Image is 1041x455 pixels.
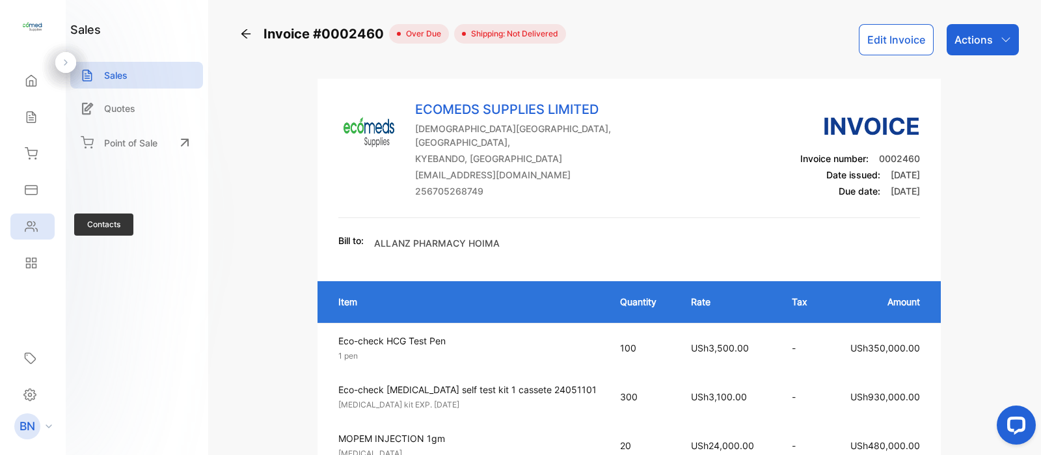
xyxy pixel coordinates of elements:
p: - [792,439,813,452]
a: Point of Sale [70,128,203,157]
span: Invoice #0002460 [264,24,389,44]
p: Rate [691,295,766,309]
span: [DATE] [891,169,920,180]
a: Quotes [70,95,203,122]
p: ECOMEDS SUPPLIES LIMITED [415,100,665,119]
img: logo [23,17,42,36]
span: USh24,000.00 [691,440,754,451]
p: 100 [620,341,665,355]
p: [EMAIL_ADDRESS][DOMAIN_NAME] [415,168,665,182]
p: 20 [620,439,665,452]
p: BN [20,418,35,435]
span: Shipping: Not Delivered [466,28,558,40]
p: KYEBANDO, [GEOGRAPHIC_DATA] [415,152,665,165]
p: [MEDICAL_DATA] kit EXP. [DATE] [338,399,597,411]
p: [DEMOGRAPHIC_DATA][GEOGRAPHIC_DATA], [GEOGRAPHIC_DATA], [415,122,665,149]
p: Eco-check [MEDICAL_DATA] self test kit 1 cassete 24051101 [338,383,597,396]
p: Eco-check HCG Test Pen [338,334,597,348]
h3: Invoice [800,109,920,144]
a: Sales [70,62,203,89]
p: Actions [954,32,993,48]
p: Amount [839,295,920,309]
img: Company Logo [338,100,403,165]
button: Actions [947,24,1019,55]
p: - [792,390,813,404]
span: Date issued: [826,169,880,180]
button: Edit Invoice [859,24,934,55]
p: Quantity [620,295,665,309]
span: USh3,500.00 [691,342,749,353]
span: 0002460 [879,153,920,164]
span: Invoice number: [800,153,869,164]
span: Due date: [839,186,880,197]
p: Quotes [104,102,135,115]
p: Point of Sale [104,136,157,150]
span: USh480,000.00 [850,440,920,451]
span: USh930,000.00 [850,391,920,402]
span: over due [401,28,441,40]
span: USh350,000.00 [850,342,920,353]
p: Sales [104,68,128,82]
span: USh3,100.00 [691,391,747,402]
p: 1 pen [338,350,597,362]
p: Item [338,295,594,309]
p: ALLANZ PHARMACY HOIMA [374,236,500,250]
p: 256705268749 [415,184,665,198]
span: [DATE] [891,186,920,197]
p: 300 [620,390,665,404]
p: Tax [792,295,813,309]
p: - [792,341,813,355]
h1: sales [70,21,101,38]
span: Contacts [74,214,133,236]
iframe: LiveChat chat widget [986,400,1041,455]
p: MOPEM INJECTION 1gm [338,432,597,445]
p: Bill to: [338,234,364,247]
